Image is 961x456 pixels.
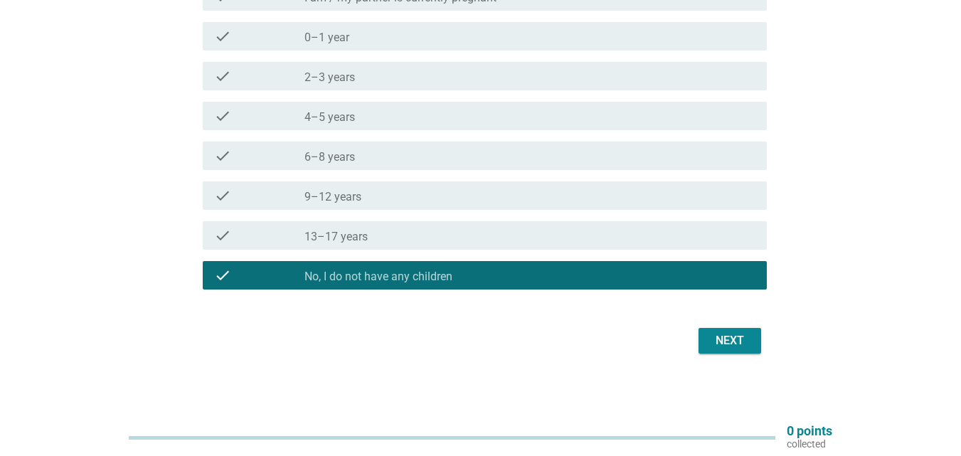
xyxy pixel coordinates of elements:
[304,70,355,85] label: 2–3 years
[787,438,832,450] p: collected
[787,425,832,438] p: 0 points
[304,110,355,124] label: 4–5 years
[214,187,231,204] i: check
[699,328,761,354] button: Next
[214,147,231,164] i: check
[304,270,452,284] label: No, I do not have any children
[214,107,231,124] i: check
[304,31,349,45] label: 0–1 year
[214,28,231,45] i: check
[304,190,361,204] label: 9–12 years
[214,68,231,85] i: check
[304,230,368,244] label: 13–17 years
[214,227,231,244] i: check
[304,150,355,164] label: 6–8 years
[710,332,750,349] div: Next
[214,267,231,284] i: check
